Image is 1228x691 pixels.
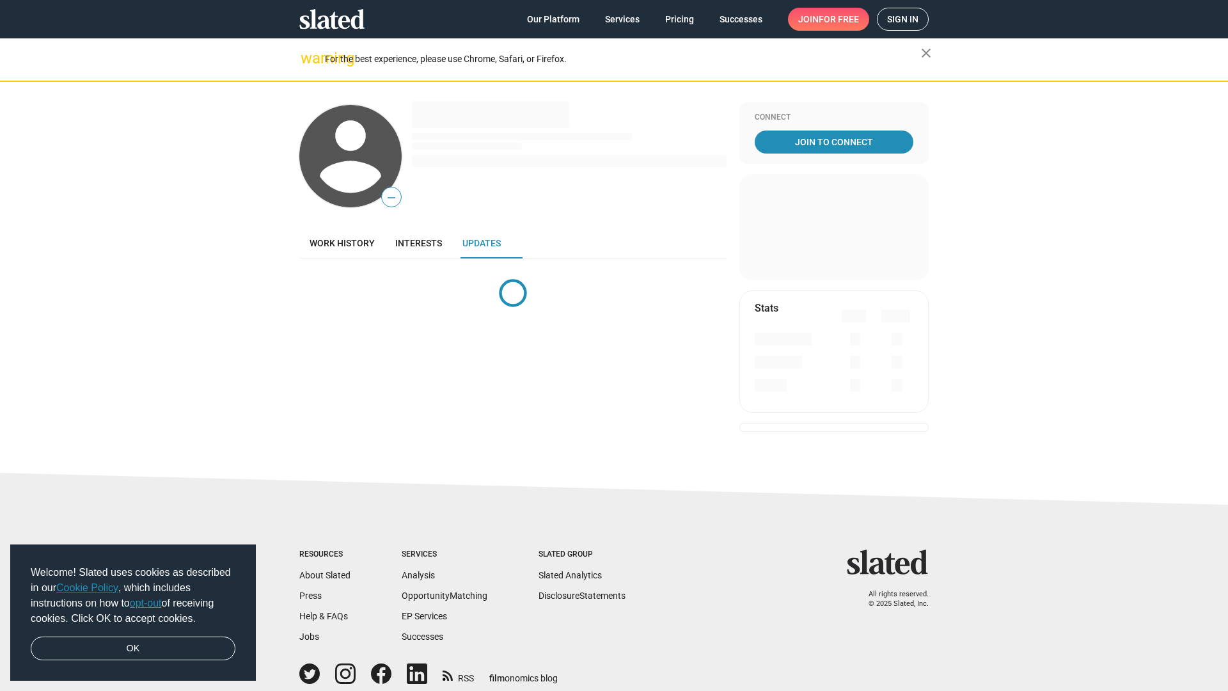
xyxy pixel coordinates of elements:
span: Interests [395,238,442,248]
a: opt-out [130,598,162,608]
a: Join To Connect [755,131,913,154]
a: Pricing [655,8,704,31]
a: filmonomics blog [489,662,558,685]
span: for free [819,8,859,31]
a: Services [595,8,650,31]
span: Welcome! Slated uses cookies as described in our , which includes instructions on how to of recei... [31,565,235,626]
mat-icon: warning [301,51,316,66]
a: EP Services [402,611,447,621]
mat-icon: close [918,45,934,61]
div: cookieconsent [10,544,256,681]
span: Join [798,8,859,31]
a: Slated Analytics [539,570,602,580]
span: Updates [462,238,501,248]
a: About Slated [299,570,350,580]
span: Pricing [665,8,694,31]
span: Services [605,8,640,31]
span: Work history [310,238,375,248]
a: Cookie Policy [56,582,118,593]
span: Successes [720,8,762,31]
a: Work history [299,228,385,258]
div: Slated Group [539,550,626,560]
div: For the best experience, please use Chrome, Safari, or Firefox. [325,51,921,68]
a: Successes [709,8,773,31]
span: Join To Connect [757,131,911,154]
div: Resources [299,550,350,560]
a: DisclosureStatements [539,591,626,601]
a: dismiss cookie message [31,637,235,661]
a: Analysis [402,570,435,580]
a: Interests [385,228,452,258]
p: All rights reserved. © 2025 Slated, Inc. [855,590,929,608]
span: Our Platform [527,8,579,31]
span: Sign in [887,8,918,30]
a: Updates [452,228,511,258]
mat-card-title: Stats [755,301,778,315]
a: Successes [402,631,443,642]
span: film [489,673,505,683]
a: RSS [443,665,474,685]
a: Press [299,591,322,601]
a: Our Platform [517,8,590,31]
a: Help & FAQs [299,611,348,621]
a: Jobs [299,631,319,642]
div: Services [402,550,487,560]
div: Connect [755,113,913,123]
span: — [382,189,401,206]
a: Joinfor free [788,8,869,31]
a: Sign in [877,8,929,31]
a: OpportunityMatching [402,591,487,601]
